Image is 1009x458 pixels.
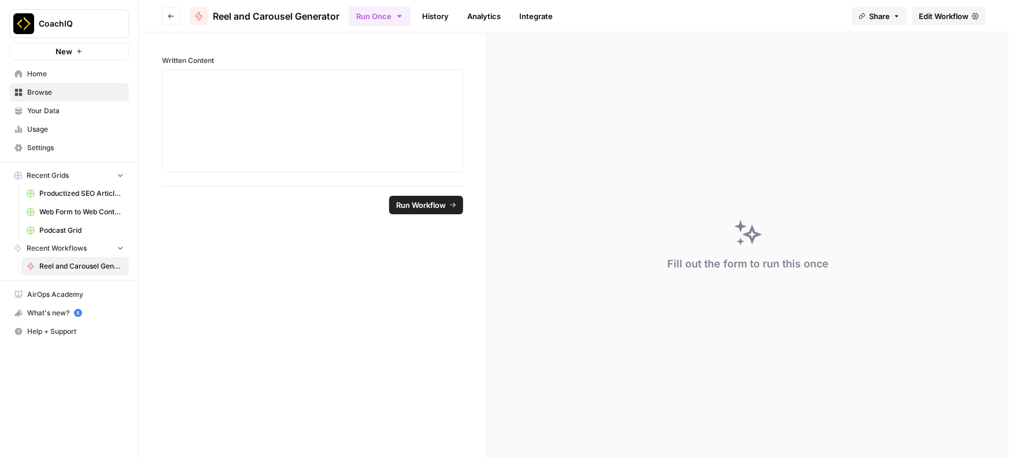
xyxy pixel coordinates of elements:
button: Recent Workflows [9,240,129,257]
span: Share [869,10,890,22]
label: Written Content [162,55,463,66]
a: Productized SEO Article Writer Grid [21,184,129,203]
a: History [415,7,456,25]
span: Edit Workflow [919,10,969,22]
a: Analytics [460,7,508,25]
button: Workspace: CoachIQ [9,9,129,38]
div: Fill out the form to run this once [667,256,829,272]
div: What's new? [10,304,128,322]
button: New [9,43,129,60]
span: AirOps Academy [27,289,124,300]
a: Podcast Grid [21,221,129,240]
span: Home [27,69,124,79]
button: Run Workflow [389,196,463,214]
a: Usage [9,120,129,139]
a: Edit Workflow [912,7,986,25]
span: Recent Workflows [27,243,87,254]
span: Recent Grids [27,170,69,181]
span: Productized SEO Article Writer Grid [39,188,124,199]
a: 5 [74,309,82,317]
span: Podcast Grid [39,225,124,236]
span: Help + Support [27,326,124,337]
span: Your Data [27,106,124,116]
a: Your Data [9,102,129,120]
text: 5 [76,310,79,316]
span: Run Workflow [396,199,446,211]
a: Reel and Carousel Generator [190,7,339,25]
a: Settings [9,139,129,157]
span: CoachIQ [39,18,109,29]
a: Home [9,65,129,83]
a: Browse [9,83,129,102]
button: Help + Support [9,322,129,341]
span: Reel and Carousel Generator [39,261,124,271]
span: Web Form to Web Content Grid [39,207,124,217]
button: Recent Grids [9,167,129,184]
span: New [56,46,72,57]
span: Browse [27,87,124,98]
button: Share [852,7,907,25]
span: Usage [27,124,124,135]
button: What's new? 5 [9,304,129,322]
span: Reel and Carousel Generator [213,9,339,23]
span: Settings [27,143,124,153]
img: CoachIQ Logo [13,13,34,34]
a: AirOps Academy [9,285,129,304]
a: Reel and Carousel Generator [21,257,129,275]
button: Run Once [349,6,411,26]
a: Integrate [512,7,560,25]
a: Web Form to Web Content Grid [21,203,129,221]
